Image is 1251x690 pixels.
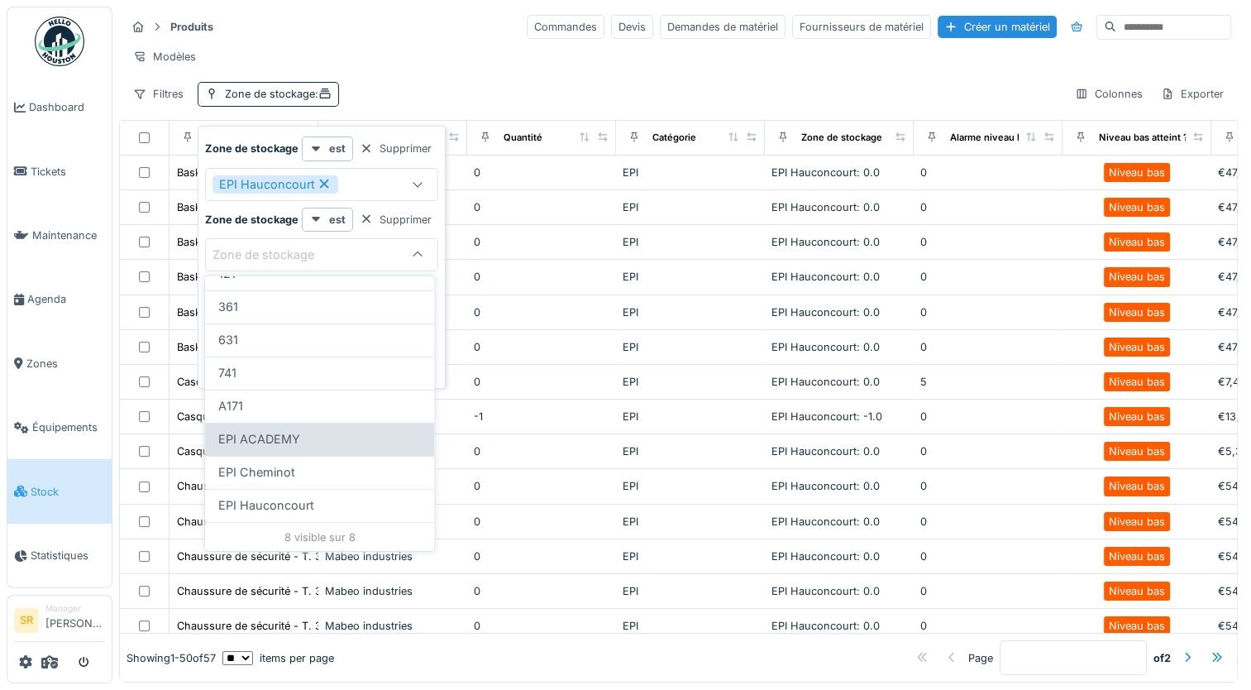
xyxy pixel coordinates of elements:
[474,374,609,390] div: 0
[771,201,880,213] span: EPI Hauconcourt: 0.0
[177,583,328,599] div: Chaussure de sécurité - T. 38
[31,484,105,500] span: Stock
[325,549,461,564] div: Mabeo industries
[474,339,609,355] div: 0
[35,17,84,66] img: Badge_color-CXgf-gQk.svg
[205,522,434,552] div: 8 visible sur 8
[771,306,880,319] span: EPI Hauconcourt: 0.0
[920,409,1056,424] div: 0
[353,208,438,231] div: Supprimer
[218,364,236,382] span: 741
[474,549,609,564] div: 0
[32,228,105,243] span: Maintenance
[205,141,298,156] strong: Zone de stockage
[218,265,236,283] span: 121
[218,463,295,482] span: EPI Cheminot
[31,164,105,180] span: Tickets
[1099,131,1188,145] div: Niveau bas atteint ?
[45,602,105,615] div: Manager
[45,602,105,638] li: [PERSON_NAME]
[1109,583,1165,599] div: Niveau bas
[177,618,328,634] div: Chaussure de sécurité - T. 39
[1109,234,1165,250] div: Niveau bas
[771,410,882,423] span: EPI Hauconcourt: -1.0
[296,271,438,294] div: Ajouter une condition
[920,514,1056,529] div: 0
[920,339,1056,355] div: 0
[1109,269,1165,285] div: Niveau bas
[218,430,300,448] span: EPI ACADEMY
[968,650,993,666] div: Page
[474,583,609,599] div: 0
[27,291,105,307] span: Agenda
[1109,478,1165,494] div: Niveau bas
[623,478,758,494] div: EPI
[920,199,1056,215] div: 0
[623,409,758,424] div: EPI
[177,234,304,250] div: Basket de sécurité - T. 41
[1109,339,1165,355] div: Niveau bas
[164,19,220,35] strong: Produits
[623,304,758,320] div: EPI
[177,514,392,529] div: Chaussure de sécurité - SOUDEUR - T. 43
[218,397,243,415] span: A171
[32,419,105,435] span: Équipements
[771,515,880,528] span: EPI Hauconcourt: 0.0
[329,212,346,228] strong: est
[177,304,307,320] div: Basket de sécurité - T. 43
[218,298,238,316] span: 361
[1109,304,1165,320] div: Niveau bas
[29,99,105,115] span: Dashboard
[527,15,604,39] div: Commandes
[31,548,105,563] span: Statistiques
[938,16,1057,38] div: Créer un matériel
[1109,514,1165,529] div: Niveau bas
[623,618,758,634] div: EPI
[920,234,1056,250] div: 0
[623,165,758,180] div: EPI
[329,141,346,156] strong: est
[474,409,609,424] div: -1
[1109,549,1165,564] div: Niveau bas
[474,304,609,320] div: 0
[127,650,216,666] div: Showing 1 - 50 of 57
[212,246,337,264] div: Zone de stockage
[771,585,880,597] span: EPI Hauconcourt: 0.0
[474,269,609,285] div: 0
[325,583,461,599] div: Mabeo industries
[920,583,1056,599] div: 0
[771,480,880,492] span: EPI Hauconcourt: 0.0
[1109,374,1165,390] div: Niveau bas
[218,496,314,515] span: EPI Hauconcourt
[177,374,346,390] div: Casque monteur PW97 - 4 points
[801,131,882,145] div: Zone de stockage
[1067,82,1150,106] div: Colonnes
[14,608,39,633] li: SR
[623,269,758,285] div: EPI
[611,15,653,39] div: Devis
[212,175,338,194] div: EPI Hauconcourt
[1109,443,1165,459] div: Niveau bas
[623,583,758,599] div: EPI
[1109,409,1165,424] div: Niveau bas
[205,212,298,228] strong: Zone de stockage
[920,165,1056,180] div: 0
[474,514,609,529] div: 0
[26,356,105,371] span: Zones
[920,269,1056,285] div: 0
[623,549,758,564] div: EPI
[623,443,758,459] div: EPI
[126,45,203,69] div: Modèles
[1153,650,1171,666] strong: of 2
[218,331,238,349] span: 631
[792,15,931,39] div: Fournisseurs de matériel
[474,618,609,634] div: 0
[222,650,334,666] div: items per page
[771,620,880,632] span: EPI Hauconcourt: 0.0
[177,199,307,215] div: Basket de sécurité - T. 40
[623,374,758,390] div: EPI
[652,131,696,145] div: Catégorie
[771,550,880,563] span: EPI Hauconcourt: 0.0
[920,549,1056,564] div: 0
[474,478,609,494] div: 0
